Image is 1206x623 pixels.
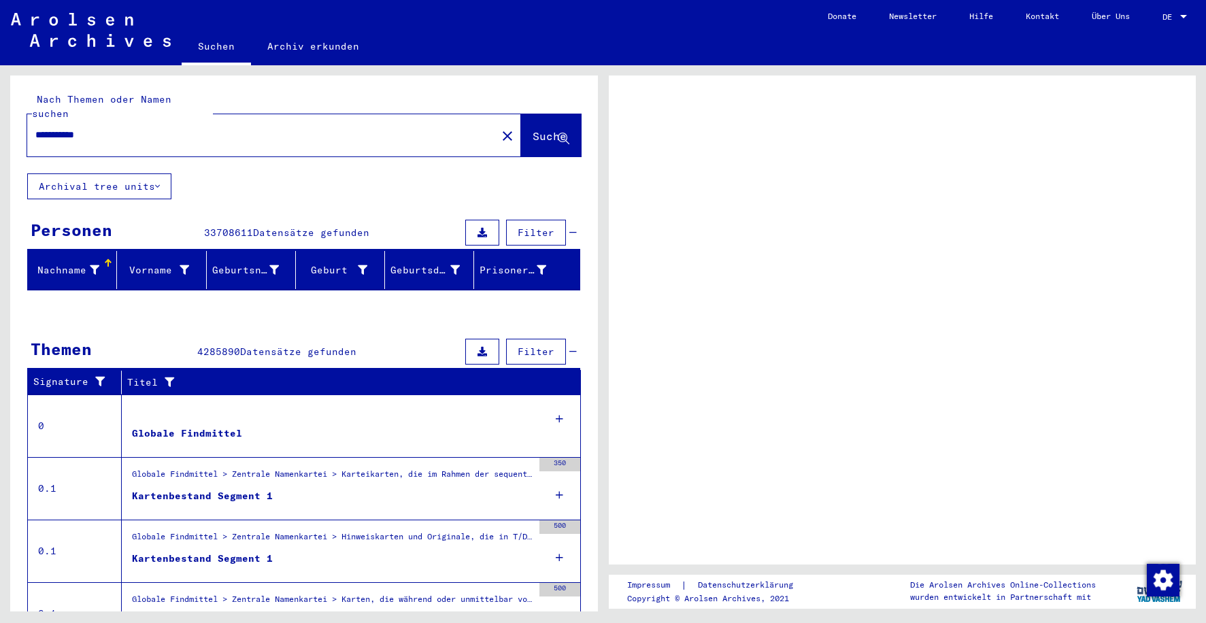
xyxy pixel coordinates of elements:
button: Filter [506,220,566,246]
div: Globale Findmittel [132,426,242,441]
span: Suche [533,129,567,143]
div: Geburt‏ [301,263,367,277]
button: Filter [506,339,566,365]
div: Themen [31,337,92,361]
span: Datensätze gefunden [253,226,369,239]
div: Vorname [122,263,188,277]
a: Impressum [627,578,681,592]
span: Filter [518,346,554,358]
p: Die Arolsen Archives Online-Collections [910,579,1096,591]
div: Kartenbestand Segment 1 [132,489,273,503]
div: 500 [539,520,580,534]
span: 33708611 [204,226,253,239]
button: Archival tree units [27,173,171,199]
div: Globale Findmittel > Zentrale Namenkartei > Karteikarten, die im Rahmen der sequentiellen Massend... [132,468,533,487]
span: 4285890 [197,346,240,358]
a: Suchen [182,30,251,65]
div: Nachname [33,263,99,277]
div: Titel [127,371,567,393]
mat-header-cell: Nachname [28,251,117,289]
div: Titel [127,375,554,390]
div: Geburtsname [212,263,279,277]
div: Prisoner # [480,259,563,281]
a: Datenschutzerklärung [687,578,809,592]
div: Kartenbestand Segment 1 [132,552,273,566]
div: Geburtsname [212,259,296,281]
span: Filter [518,226,554,239]
div: Globale Findmittel > Zentrale Namenkartei > Karten, die während oder unmittelbar vor der sequenti... [132,593,533,612]
p: wurden entwickelt in Partnerschaft mit [910,591,1096,603]
span: DE [1162,12,1177,22]
div: 500 [539,583,580,596]
button: Clear [494,122,521,149]
mat-label: Nach Themen oder Namen suchen [32,93,171,120]
button: Suche [521,114,581,156]
td: 0.1 [28,457,122,520]
img: Arolsen_neg.svg [11,13,171,47]
a: Archiv erkunden [251,30,375,63]
td: 0 [28,394,122,457]
div: Globale Findmittel > Zentrale Namenkartei > Hinweiskarten und Originale, die in T/D-Fällen aufgef... [132,531,533,550]
mat-header-cell: Geburtsdatum [385,251,474,289]
div: Nachname [33,259,116,281]
mat-header-cell: Vorname [117,251,206,289]
mat-icon: close [499,128,516,144]
div: Personen [31,218,112,242]
mat-header-cell: Prisoner # [474,251,579,289]
mat-header-cell: Geburt‏ [296,251,385,289]
p: Copyright © Arolsen Archives, 2021 [627,592,809,605]
div: | [627,578,809,592]
td: 0.1 [28,520,122,582]
div: Signature [33,375,111,389]
div: 350 [539,458,580,471]
span: Datensätze gefunden [240,346,356,358]
mat-header-cell: Geburtsname [207,251,296,289]
img: yv_logo.png [1134,574,1185,608]
div: Geburt‏ [301,259,384,281]
img: Zustimmung ändern [1147,564,1179,596]
div: Geburtsdatum [390,259,477,281]
div: Signature [33,371,124,393]
div: Geburtsdatum [390,263,460,277]
div: Vorname [122,259,205,281]
div: Prisoner # [480,263,546,277]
